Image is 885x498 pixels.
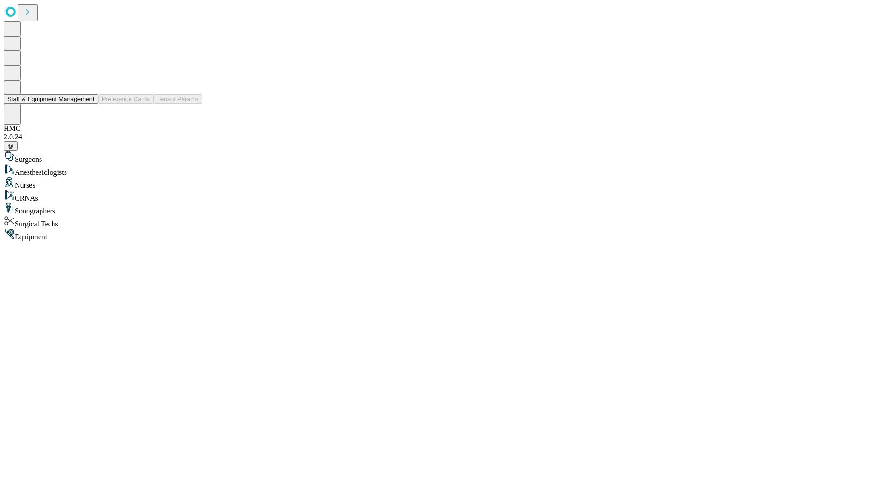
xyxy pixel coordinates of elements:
[4,164,881,177] div: Anesthesiologists
[7,142,14,149] span: @
[4,190,881,202] div: CRNAs
[4,202,881,215] div: Sonographers
[4,228,881,241] div: Equipment
[4,125,881,133] div: HMC
[4,141,18,151] button: @
[98,94,153,104] button: Preference Cards
[4,94,98,104] button: Staff & Equipment Management
[4,177,881,190] div: Nurses
[153,94,202,104] button: Tenant Params
[4,215,881,228] div: Surgical Techs
[4,151,881,164] div: Surgeons
[4,133,881,141] div: 2.0.241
